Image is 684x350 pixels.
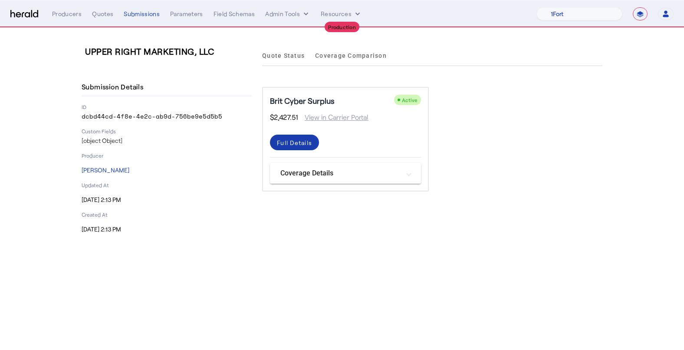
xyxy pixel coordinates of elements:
p: Custom Fields [82,128,252,135]
span: View in Carrier Portal [298,112,368,122]
div: Submissions [124,10,160,18]
p: [DATE] 2:13 PM [82,195,252,204]
span: Coverage Comparison [315,53,387,59]
span: Active [402,97,418,103]
h5: Brit Cyber Surplus [270,95,334,107]
p: dcbd44cd-4f8e-4e2c-ab9d-756be9e5d5b5 [82,112,252,121]
button: Full Details [270,135,319,150]
p: Producer [82,152,252,159]
span: $2,427.51 [270,112,298,122]
h3: UPPER RIGHT MARKETING, LLC [85,45,255,57]
div: Production [325,22,359,32]
mat-expansion-panel-header: Coverage Details [270,163,421,184]
p: Updated At [82,182,252,188]
p: [object Object] [82,136,252,145]
p: [PERSON_NAME] [82,166,252,175]
div: Full Details [277,138,312,147]
p: Created At [82,211,252,218]
p: [DATE] 2:13 PM [82,225,252,234]
div: Field Schemas [214,10,255,18]
mat-panel-title: Coverage Details [280,168,400,178]
img: Herald Logo [10,10,38,18]
span: Quote Status [262,53,305,59]
button: Resources dropdown menu [321,10,362,18]
div: Producers [52,10,82,18]
div: Quotes [92,10,113,18]
a: Quote Status [262,45,305,66]
h4: Submission Details [82,82,147,92]
div: Parameters [170,10,203,18]
p: ID [82,103,252,110]
a: Coverage Comparison [315,45,387,66]
button: internal dropdown menu [265,10,310,18]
